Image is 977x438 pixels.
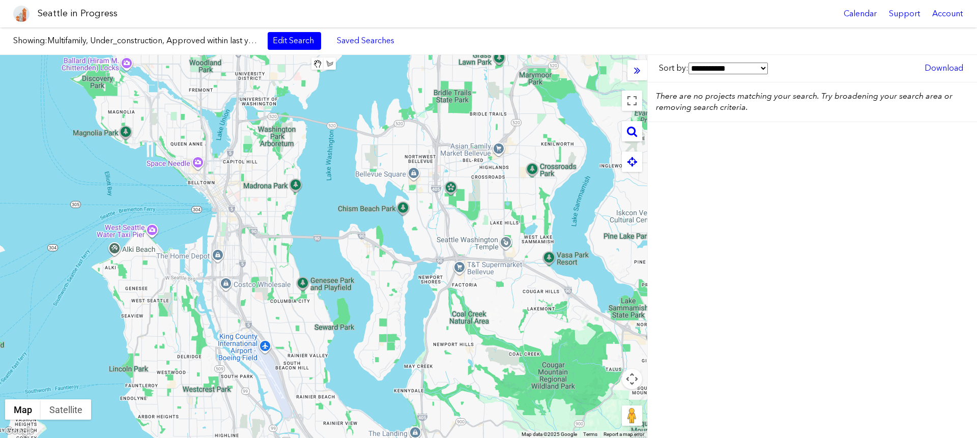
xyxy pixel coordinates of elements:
button: Toggle fullscreen view [622,91,642,111]
img: Google [3,425,36,438]
label: Showing: [13,35,257,46]
span: Map data ©2025 Google [522,431,577,437]
a: Terms [583,431,597,437]
a: Saved Searches [331,32,400,49]
button: Show satellite imagery [41,399,91,420]
span: Multifamily, Under_construction, Approved within last year, > 3 Stories, > 16 Units [47,36,342,45]
button: Map camera controls [622,369,642,389]
img: favicon-96x96.png [13,6,30,22]
h1: Seattle in Progress [38,7,118,20]
label: Sort by: [659,63,768,74]
select: Sort by: [688,63,768,74]
button: Draw a shape [324,57,336,70]
button: Stop drawing [311,57,324,70]
a: Report a map error [604,431,644,437]
a: Open this area in Google Maps (opens a new window) [3,425,36,438]
a: Download [919,60,968,77]
button: Show street map [5,399,41,420]
a: Edit Search [268,32,321,49]
button: Drag Pegman onto the map to open Street View [622,405,642,426]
